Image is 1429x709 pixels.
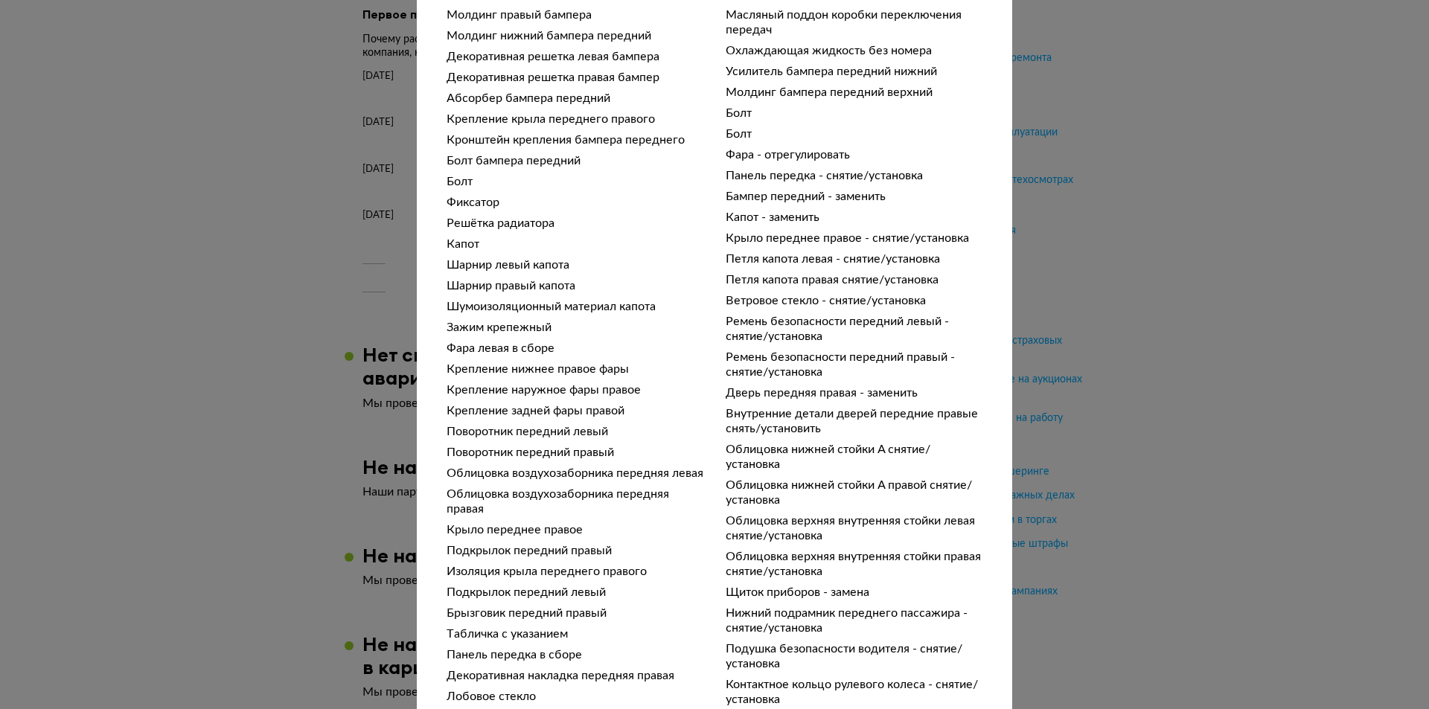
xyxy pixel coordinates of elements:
div: Ветровое стекло - снятие/установка [726,293,982,308]
div: Брызговик передний правый [447,606,703,620]
div: Облицовка нижней стойки A снятие/установка [726,442,982,472]
div: Кронштейн крепления бампера переднего [447,132,703,147]
div: Крепление крыла переднего правого [447,112,703,126]
div: Декоративная накладка передняя правая [447,668,703,683]
div: Подкрылок передний правый [447,543,703,558]
div: Абсорбер бампера передний [447,91,703,106]
div: Облицовка верхняя внутренняя стойки правая снятие/установка [726,549,982,579]
div: Поворотник передний правый [447,445,703,460]
div: Щиток приборов - замена [726,585,982,600]
div: Бампер передний - заменить [726,189,982,204]
div: Декоративная решетка левая бампера [447,49,703,64]
div: Крепление нижнее правое фары [447,362,703,376]
div: Табличка с указанием [447,626,703,641]
div: Охлаждающая жидкость без номера [726,43,982,58]
div: Ремень безопасности передний левый - снятие/установка [726,314,982,344]
div: Петля капота левая - снятие/установка [726,251,982,266]
div: Контактное кольцо рулевого колеса - снятие/установка [726,677,982,707]
div: Шарнир левый капота [447,257,703,272]
div: Зажим крепежный [447,320,703,335]
div: Капот - заменить [726,210,982,225]
div: Петля капота правая снятие/установка [726,272,982,287]
div: Облицовка воздухозаборника передняя правая [447,487,703,516]
div: Фиксатор [447,195,703,210]
div: Изоляция крыла переднего правого [447,564,703,579]
div: Крепление задней фары правой [447,403,703,418]
div: Подкрылок передний левый [447,585,703,600]
div: Фара левая в сборе [447,341,703,356]
div: Молдинг правый бампера [447,7,703,22]
div: Поворотник передний левый [447,424,703,439]
div: Капот [447,237,703,251]
div: Болт [726,106,982,121]
div: Лобовое стекло [447,689,703,704]
div: Облицовка верхняя внутренняя стойки левая снятие/установка [726,513,982,543]
div: Масляный поддон коробки переключения передач [726,7,982,37]
div: Молдинг нижний бампера передний [447,28,703,43]
div: Подушка безопасности водителя - снятие/установка [726,641,982,671]
div: Крепление наружное фары правое [447,382,703,397]
div: Декоративная решетка правая бампер [447,70,703,85]
div: Нижний подрамник переднего пассажира - снятие/установка [726,606,982,635]
div: Дверь передняя правая - заменить [726,385,982,400]
div: Внутренние детали дверей передние правые снять/установить [726,406,982,436]
div: Фара - отрегулировать [726,147,982,162]
div: Болт [447,174,703,189]
div: Молдинг бампера передний верхний [726,85,982,100]
div: Шарнир правый капота [447,278,703,293]
div: Ремень безопасности передний правый - снятие/установка [726,350,982,379]
div: Решётка радиатора [447,216,703,231]
div: Панель передка - снятие/установка [726,168,982,183]
div: Облицовка нижней стойки A правой снятие/установка [726,478,982,507]
div: Крыло переднее правое - снятие/установка [726,231,982,246]
div: Облицовка воздухозаборника передняя левая [447,466,703,481]
div: Панель передка в сборе [447,647,703,662]
div: Усилитель бампера передний нижний [726,64,982,79]
div: Крыло переднее правое [447,522,703,537]
div: Шумоизоляционный материал капота [447,299,703,314]
div: Болт бампера передний [447,153,703,168]
div: Болт [726,126,982,141]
